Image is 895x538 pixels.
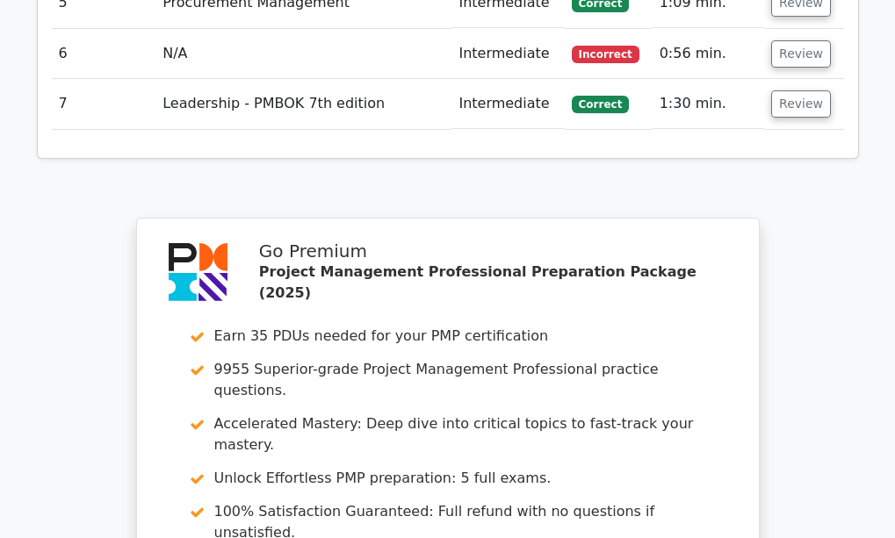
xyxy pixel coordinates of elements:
td: 1:30 min. [653,79,764,129]
td: 7 [52,79,156,129]
button: Review [771,40,831,68]
td: Intermediate [451,79,564,129]
button: Review [771,90,831,118]
td: Intermediate [451,29,564,79]
span: Correct [572,96,629,113]
td: 6 [52,29,156,79]
span: Incorrect [572,46,639,63]
td: N/A [155,29,451,79]
td: Leadership - PMBOK 7th edition [155,79,451,129]
td: 0:56 min. [653,29,764,79]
